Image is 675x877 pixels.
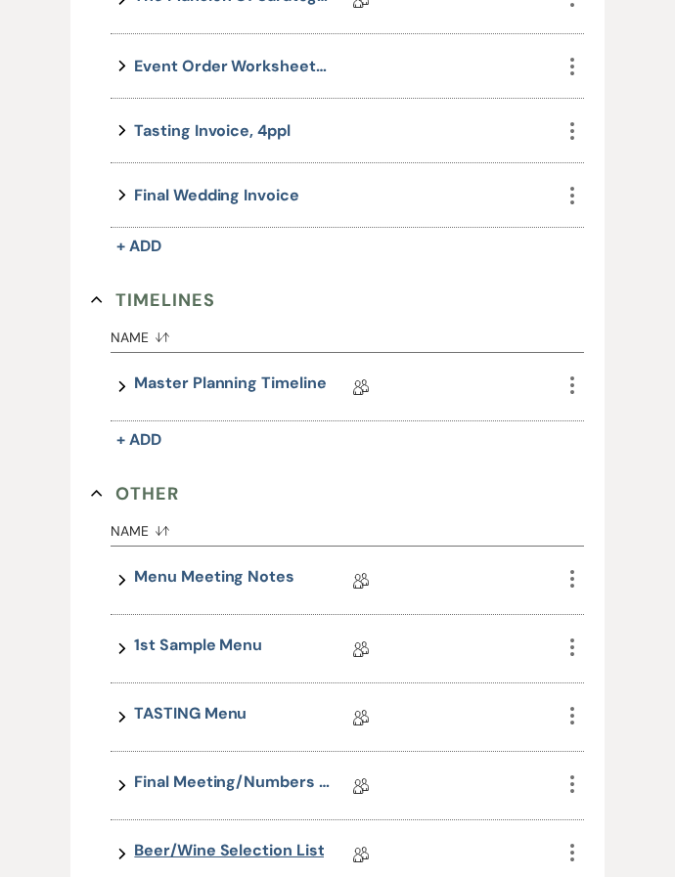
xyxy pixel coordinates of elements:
a: Beer/Wine Selection List [134,840,324,870]
button: Final Wedding Invoice [134,183,298,209]
button: Name [111,509,560,547]
button: + Add [111,234,167,261]
button: expand [111,635,134,665]
button: Event Order Worksheet/ Cost Estimate [134,54,330,80]
a: Menu Meeting Notes [134,566,294,596]
a: Final Meeting/Numbers Doc [134,771,330,802]
a: Master Planning Timeline [134,373,326,403]
button: expand [111,771,134,802]
button: Tasting Invoice, 4ppl [134,118,290,145]
a: TASTING Menu [134,703,247,733]
button: expand [111,373,134,403]
button: expand [111,703,134,733]
button: expand [111,54,134,80]
a: 1st Sample Menu [134,635,262,665]
button: expand [111,118,134,145]
button: Other [91,480,179,509]
span: + Add [116,430,161,451]
button: expand [111,183,134,209]
button: + Add [111,427,167,455]
button: expand [111,566,134,596]
button: Name [111,316,560,353]
span: + Add [116,237,161,257]
button: Timelines [91,286,215,316]
button: expand [111,840,134,870]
